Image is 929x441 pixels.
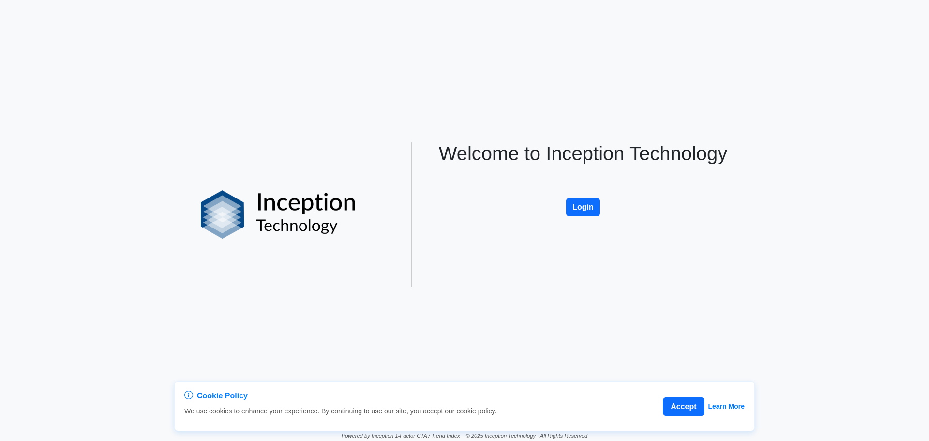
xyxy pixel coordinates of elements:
[663,397,704,416] button: Accept
[708,401,745,411] a: Learn More
[184,406,496,416] p: We use cookies to enhance your experience. By continuing to use our site, you accept our cookie p...
[197,390,248,402] span: Cookie Policy
[201,190,356,239] img: logo%20black.png
[429,142,737,165] h1: Welcome to Inception Technology
[566,188,600,196] a: Login
[566,198,600,216] button: Login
